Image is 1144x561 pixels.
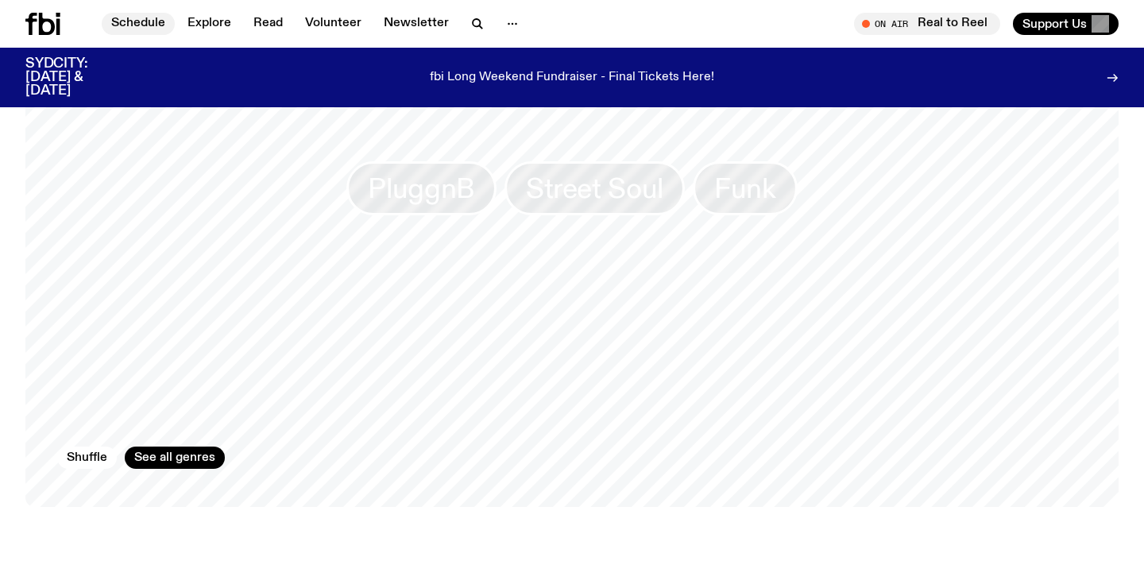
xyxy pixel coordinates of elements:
span: Street Soul [526,173,663,204]
button: Shuffle [57,447,117,469]
a: Schedule [102,13,175,35]
a: See all genres [125,447,225,469]
a: Volunteer [296,13,371,35]
h3: SYDCITY: [DATE] & [DATE] [25,57,127,98]
span: Support Us [1022,17,1087,31]
a: PluggnB [346,161,496,215]
button: On AirReal to Reel [854,13,1000,35]
a: Funk [693,161,798,215]
p: fbi Long Weekend Fundraiser - Final Tickets Here! [430,71,714,85]
button: Support Us [1013,13,1119,35]
a: Newsletter [374,13,458,35]
span: PluggnB [368,173,474,204]
a: Street Soul [504,161,685,215]
a: Explore [178,13,241,35]
span: Funk [714,173,776,204]
a: Read [244,13,292,35]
